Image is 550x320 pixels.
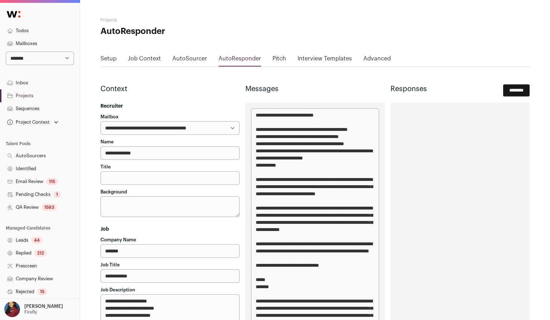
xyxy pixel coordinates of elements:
label: Background [100,189,127,195]
div: 1583 [41,204,57,211]
div: 212 [34,250,47,257]
a: Interview Templates [298,54,352,66]
div: Project Context [6,119,50,125]
label: Job Description [100,287,135,293]
label: Company Name [100,237,136,243]
label: Mailbox [100,114,118,120]
img: 10010497-medium_jpg [4,301,20,317]
p: Firefly [24,309,37,315]
h3: Context [100,84,127,94]
a: Advanced [363,54,391,66]
div: 1 [53,191,61,198]
div: 115 [46,178,58,185]
h2: Projects [100,17,244,23]
a: AutoSourcer [172,54,207,66]
label: Job Title [100,262,120,268]
label: Title [100,164,111,170]
img: Wellfound [3,7,24,21]
a: Setup [100,54,117,66]
a: Pitch [272,54,286,66]
button: Open dropdown [6,117,60,127]
a: Job Context [128,54,161,66]
a: AutoResponder [218,54,261,66]
h1: AutoResponder [100,26,244,37]
h3: Recruiter [100,103,240,110]
button: Open dropdown [3,301,64,317]
div: 15 [37,288,47,295]
label: Name [100,139,114,145]
h3: Messages [245,84,384,94]
h3: Job [100,226,240,233]
h3: Responses [391,84,427,94]
p: [PERSON_NAME] [24,304,63,309]
div: 44 [31,237,43,244]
